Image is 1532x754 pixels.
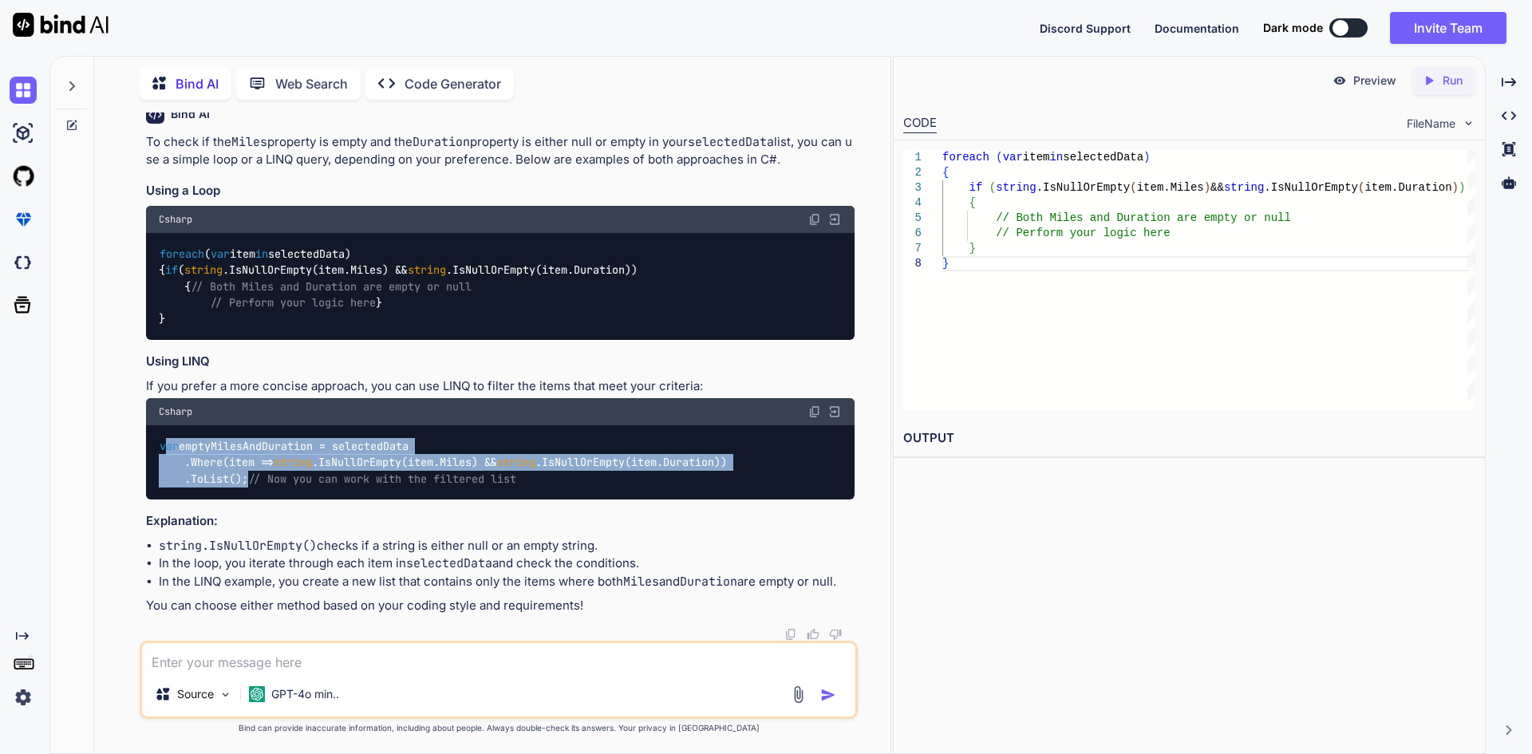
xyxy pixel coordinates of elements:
[1155,22,1239,35] span: Documentation
[146,597,855,615] p: You can choose either method based on your coding style and requirements!
[13,13,109,37] img: Bind AI
[160,247,204,261] span: foreach
[1130,181,1136,194] span: (
[942,151,989,164] span: foreach
[1358,181,1364,194] span: (
[829,628,842,641] img: dislike
[159,213,192,226] span: Csharp
[1002,151,1022,164] span: var
[942,257,949,270] span: }
[10,120,37,147] img: ai-studio
[413,134,470,150] code: Duration
[969,242,975,255] span: }
[146,353,855,371] h3: Using LINQ
[894,420,1485,457] h2: OUTPUT
[210,295,376,310] span: // Perform your logic here
[1462,116,1475,130] img: chevron down
[942,166,949,179] span: {
[177,686,214,702] p: Source
[996,181,1036,194] span: string
[903,195,922,211] div: 4
[1224,181,1264,194] span: string
[159,537,855,555] li: checks if a string is either null or an empty string.
[211,247,230,261] span: var
[249,686,265,702] img: GPT-4o mini
[1353,73,1396,89] p: Preview
[160,439,179,453] span: var
[219,688,232,701] img: Pick Models
[231,134,267,150] code: Miles
[140,722,858,734] p: Bind can provide inaccurate information, including about people. Always double-check its answers....
[10,249,37,276] img: darkCloudIdeIcon
[1443,73,1463,89] p: Run
[10,206,37,233] img: premium
[165,263,178,278] span: if
[275,74,348,93] p: Web Search
[1390,12,1506,44] button: Invite Team
[1263,20,1323,36] span: Dark mode
[789,685,807,704] img: attachment
[996,211,1291,224] span: // Both Miles and Duration are empty or null
[1264,181,1358,194] span: .IsNullOrEmpty
[146,182,855,200] h3: Using a Loop
[820,687,836,703] img: icon
[271,686,339,702] p: GPT-4o min..
[903,241,922,256] div: 7
[146,512,855,531] h3: Explanation:
[184,263,223,278] span: string
[171,106,210,122] h6: Bind AI
[176,74,219,93] p: Bind AI
[1155,20,1239,37] button: Documentation
[903,150,922,165] div: 1
[989,181,995,194] span: (
[159,538,317,554] code: string.IsNullOrEmpty()
[969,181,982,194] span: if
[1333,73,1347,88] img: preview
[903,211,922,226] div: 5
[1022,151,1049,164] span: item
[405,74,501,93] p: Code Generator
[406,555,492,571] code: selectedData
[191,279,472,294] span: // Both Miles and Duration are empty or null
[827,405,842,419] img: Open in Browser
[1364,181,1451,194] span: item.Duration
[159,573,855,591] li: In the LINQ example, you create a new list that contains only the items where both and are empty ...
[1036,181,1130,194] span: .IsNullOrEmpty
[903,165,922,180] div: 2
[159,405,192,418] span: Csharp
[497,456,535,470] span: string
[146,133,855,169] p: To check if the property is empty and the property is either null or empty in your list, you can ...
[784,628,797,641] img: copy
[1451,181,1458,194] span: )
[903,226,922,241] div: 6
[159,438,727,488] code: emptyMilesAndDuration = selectedData .Where(item => .IsNullOrEmpty(item.Miles) && .IsNullOrEmpty(...
[274,456,312,470] span: string
[10,163,37,190] img: githubLight
[688,134,774,150] code: selectedData
[1143,151,1150,164] span: )
[1063,151,1143,164] span: selectedData
[10,684,37,711] img: settings
[1210,181,1224,194] span: &&
[827,212,842,227] img: Open in Browser
[1040,20,1131,37] button: Discord Support
[1040,22,1131,35] span: Discord Support
[903,256,922,271] div: 8
[159,246,638,327] code: ( item selectedData) { ( .IsNullOrEmpty(item.Miles) && .IsNullOrEmpty(item.Duration)) { } }
[1203,181,1210,194] span: )
[255,247,268,261] span: in
[996,227,1170,239] span: // Perform your logic here
[1459,181,1465,194] span: )
[996,151,1002,164] span: (
[146,377,855,396] p: If you prefer a more concise approach, you can use LINQ to filter the items that meet your criteria:
[903,114,937,133] div: CODE
[159,555,855,573] li: In the loop, you iterate through each item in and check the conditions.
[969,196,975,209] span: {
[808,213,821,226] img: copy
[408,263,446,278] span: string
[10,77,37,104] img: chat
[623,574,659,590] code: Miles
[1407,116,1455,132] span: FileName
[680,574,737,590] code: Duration
[248,472,516,486] span: // Now you can work with the filtered list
